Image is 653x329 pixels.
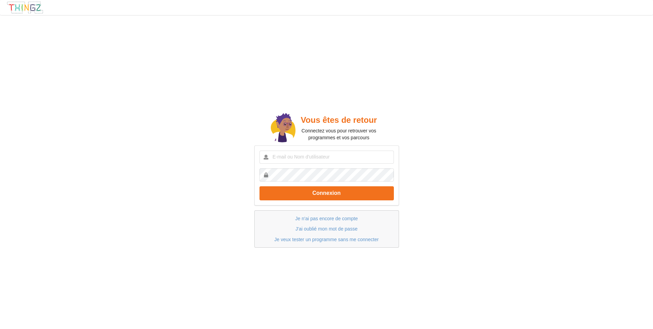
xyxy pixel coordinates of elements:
input: E-mail ou Nom d'utilisateur [259,151,394,164]
img: thingz_logo.png [7,1,44,14]
p: Connectez vous pour retrouver vos programmes et vos parcours [295,127,382,141]
a: Je n'ai pas encore de compte [295,216,358,221]
h2: Vous êtes de retour [295,115,382,126]
button: Connexion [259,186,394,200]
a: J'ai oublié mon mot de passe [295,226,358,232]
img: doc.svg [271,113,295,143]
a: Je veux tester un programme sans me connecter [274,237,378,242]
